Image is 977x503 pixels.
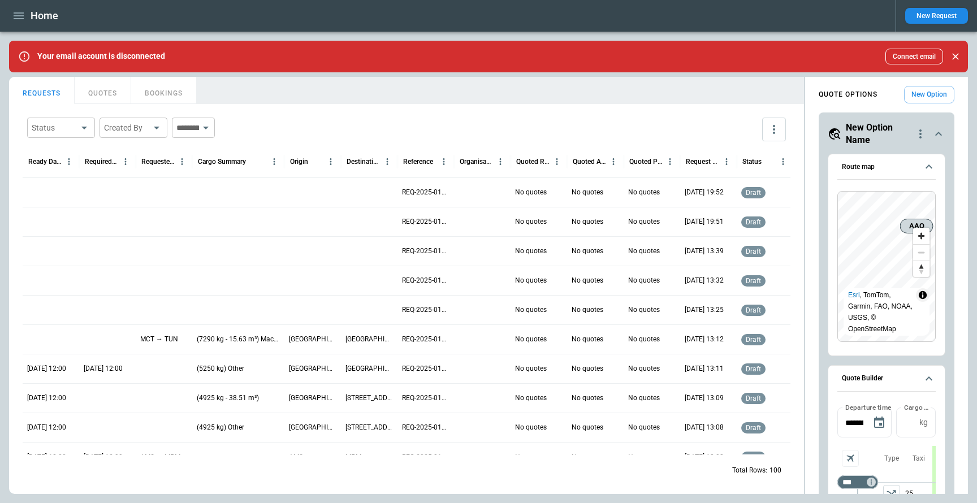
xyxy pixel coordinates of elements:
button: Quote Builder [837,366,936,392]
p: (4925 kg) Other [197,423,244,432]
div: Cargo Summary [198,158,246,166]
button: Zoom in [913,228,930,244]
div: Organisation [460,158,493,166]
p: Your email account is disconnected [37,51,165,61]
p: Muscat airport [289,335,336,344]
h4: QUOTE OPTIONS [819,92,877,97]
button: Required Date & Time (UTC) column menu [118,154,133,169]
button: Quoted Route column menu [550,154,564,169]
button: Organisation column menu [493,154,508,169]
span: draft [743,424,763,432]
p: No quotes [515,335,547,344]
button: Status column menu [776,154,790,169]
p: 19/08/2025 19:51 [685,217,724,227]
button: Connect email [885,49,943,64]
a: Esri [848,291,860,299]
p: Columbus, OH [289,364,336,374]
p: No quotes [628,246,660,256]
span: draft [743,189,763,197]
button: Choose date, selected date is Jun 2, 2025 [868,411,890,434]
p: (5250 kg) Other [197,364,244,374]
span: Type of sector [883,485,900,502]
span: draft [743,306,763,314]
button: New Option [904,86,954,103]
div: Route map [837,191,936,342]
div: Too short [837,475,878,489]
label: Departure time [845,402,892,412]
p: No quotes [628,305,660,315]
button: New Option Namequote-option-actions [828,122,945,147]
button: Reference column menu [436,154,451,169]
p: 29/04/2024 12:00 [27,393,66,403]
span: draft [743,394,763,402]
p: 19/08/2025 13:12 [685,335,724,344]
p: No quotes [628,335,660,344]
div: Requested Route [141,158,175,166]
p: Cardiff, UK [345,364,393,374]
p: No quotes [628,393,660,403]
p: No quotes [515,364,547,374]
p: No quotes [628,423,660,432]
p: No quotes [572,276,603,285]
p: No quotes [572,335,603,344]
p: No quotes [515,276,547,285]
p: No quotes [515,393,547,403]
p: REQ-2025-011035 [402,305,449,315]
summary: Toggle attribution [916,288,930,302]
p: No quotes [572,393,603,403]
span: Aircraft selection [842,450,859,467]
button: Destination column menu [380,154,395,169]
p: 05/05/2024 12:00 [84,364,123,374]
button: BOOKINGS [131,77,197,104]
p: No quotes [572,423,603,432]
button: more [762,118,786,141]
p: kg [919,418,928,427]
p: No quotes [572,188,603,197]
div: Destination [347,158,380,166]
div: Request Created At (UTC) [686,158,719,166]
h5: New Option Name [846,122,914,147]
h1: Home [31,9,58,23]
div: Status [742,158,762,166]
p: 19/08/2025 13:32 [685,276,724,285]
div: Required Date & Time (UTC) [85,158,118,166]
p: Type [884,454,899,463]
p: REQ-2025-011038 [402,217,449,227]
p: REQ-2025-011034 [402,335,449,344]
p: Taxi [913,454,925,463]
p: Tunis airport [345,335,393,344]
button: Ready Date & Time (UTC) column menu [62,154,76,169]
button: Reset bearing to north [913,261,930,277]
p: No quotes [572,364,603,374]
h6: Quote Builder [842,375,883,382]
span: draft [743,218,763,226]
span: AAQ [905,220,928,232]
p: 29/04/2024 12:00 [27,423,66,432]
p: No quotes [515,246,547,256]
p: REQ-2025-011037 [402,246,449,256]
div: dismiss [948,44,963,69]
button: Zoom out [913,244,930,261]
button: QUOTES [75,77,131,104]
button: left aligned [883,485,900,502]
p: REQ-2025-011031 [402,423,449,432]
p: 21/04/2024 12:00 [27,364,66,374]
label: Cargo Weight [904,402,933,412]
p: No quotes [572,305,603,315]
p: No quotes [515,217,547,227]
p: 19/08/2025 13:25 [685,305,724,315]
p: No quotes [628,364,660,374]
p: 100 [770,466,781,475]
p: No quotes [515,188,547,197]
button: REQUESTS [9,77,75,104]
p: No quotes [628,276,660,285]
p: (4925 kg - 38.51 m³) [197,393,259,403]
button: Route map [837,154,936,180]
button: Request Created At (UTC) column menu [719,154,734,169]
p: Total Rows: [732,466,767,475]
p: No quotes [515,423,547,432]
div: Status [32,122,77,133]
p: No quotes [515,305,547,315]
p: 19/08/2025 13:09 [685,393,724,403]
p: 19/08/2025 13:39 [685,246,724,256]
